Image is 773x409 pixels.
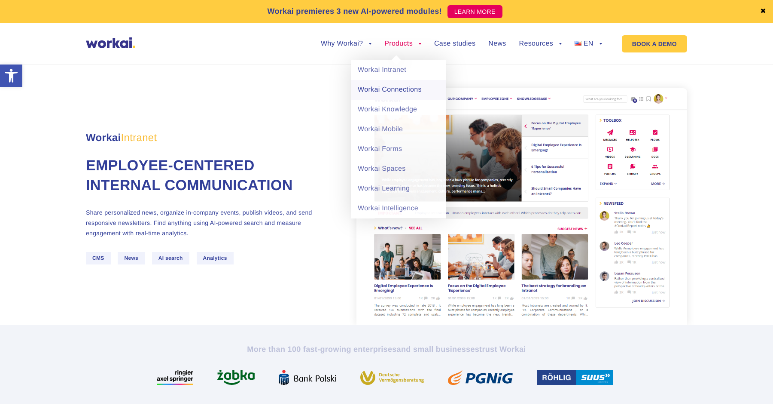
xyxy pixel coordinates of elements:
[86,252,111,264] span: CMS
[118,252,145,264] span: News
[86,207,322,238] p: Share personalized news, organize in-company events, publish videos, and send responsive newslett...
[351,179,446,199] a: Workai Learning
[397,345,479,354] i: and small businesses
[488,40,506,47] a: News
[86,156,322,196] h1: Employee-centered internal communication
[447,5,502,18] a: LEARN MORE
[140,10,276,28] input: you@company.com
[351,159,446,179] a: Workai Spaces
[351,120,446,139] a: Workai Mobile
[86,123,157,143] span: Workai
[45,73,80,80] a: Privacy Policy
[584,40,593,47] span: EN
[384,40,421,47] a: Products
[351,80,446,100] a: Workai Connections
[197,252,234,264] span: Analytics
[148,344,625,354] h2: More than 100 fast-growing enterprises trust Workai
[121,132,157,144] em: Intranet
[351,199,446,218] a: Workai Intelligence
[622,35,687,52] a: BOOK A DEMO
[351,139,446,159] a: Workai Forms
[152,252,189,264] span: AI search
[267,6,442,17] p: Workai premieres 3 new AI-powered modules!
[434,40,475,47] a: Case studies
[760,8,766,15] a: ✖
[321,40,371,47] a: Why Workai?
[519,40,562,47] a: Resources
[351,60,446,80] a: Workai Intranet
[351,100,446,120] a: Workai Knowledge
